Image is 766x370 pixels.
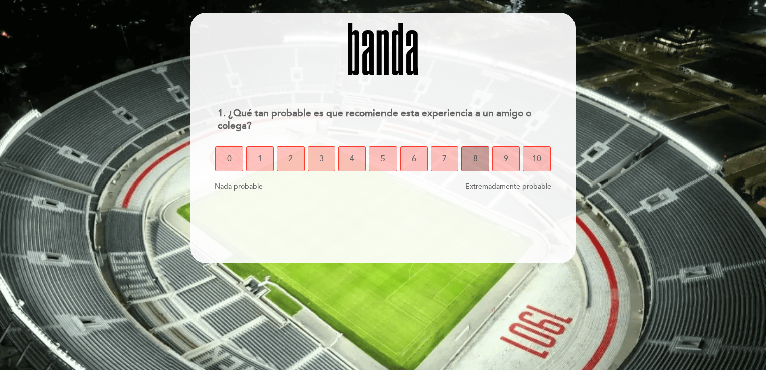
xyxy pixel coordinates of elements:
[350,145,354,173] span: 4
[523,146,550,171] button: 10
[492,146,520,171] button: 9
[319,145,324,173] span: 3
[473,145,478,173] span: 8
[431,146,458,171] button: 7
[258,145,262,173] span: 1
[277,146,304,171] button: 2
[227,145,232,173] span: 0
[532,145,541,173] span: 10
[412,145,416,173] span: 6
[210,101,556,138] div: 1. ¿Qué tan probable es que recomiende esta experiencia a un amigo o colega?
[465,182,551,191] span: Extremadamente probable
[369,146,397,171] button: 5
[338,146,366,171] button: 4
[246,146,274,171] button: 1
[308,146,335,171] button: 3
[288,145,293,173] span: 2
[215,182,263,191] span: Nada probable
[442,145,447,173] span: 7
[400,146,428,171] button: 6
[504,145,508,173] span: 9
[348,23,418,75] img: header_1728150448.png
[380,145,385,173] span: 5
[461,146,489,171] button: 8
[215,146,243,171] button: 0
